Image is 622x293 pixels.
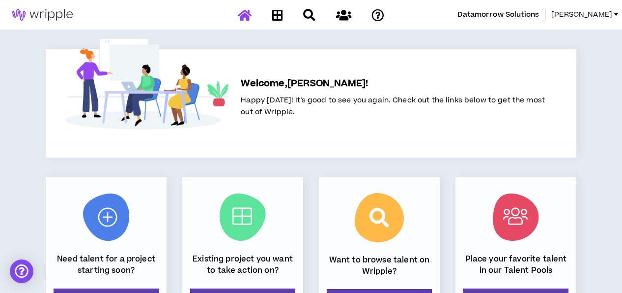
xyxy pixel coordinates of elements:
img: New Project [83,194,129,241]
img: Current Projects [220,194,266,241]
span: Happy [DATE]! It's good to see you again. Check out the links below to get the most out of Wripple. [241,95,545,117]
p: Place your favorite talent in our Talent Pools [463,254,568,276]
h5: Welcome, [PERSON_NAME] ! [241,77,545,91]
p: Want to browse talent on Wripple? [327,255,432,277]
span: Datamorrow Solutions [457,9,539,20]
div: Open Intercom Messenger [10,260,33,283]
img: Talent Pool [493,194,539,241]
p: Existing project you want to take action on? [190,254,295,276]
p: Need talent for a project starting soon? [54,254,159,276]
span: [PERSON_NAME] [551,9,612,20]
